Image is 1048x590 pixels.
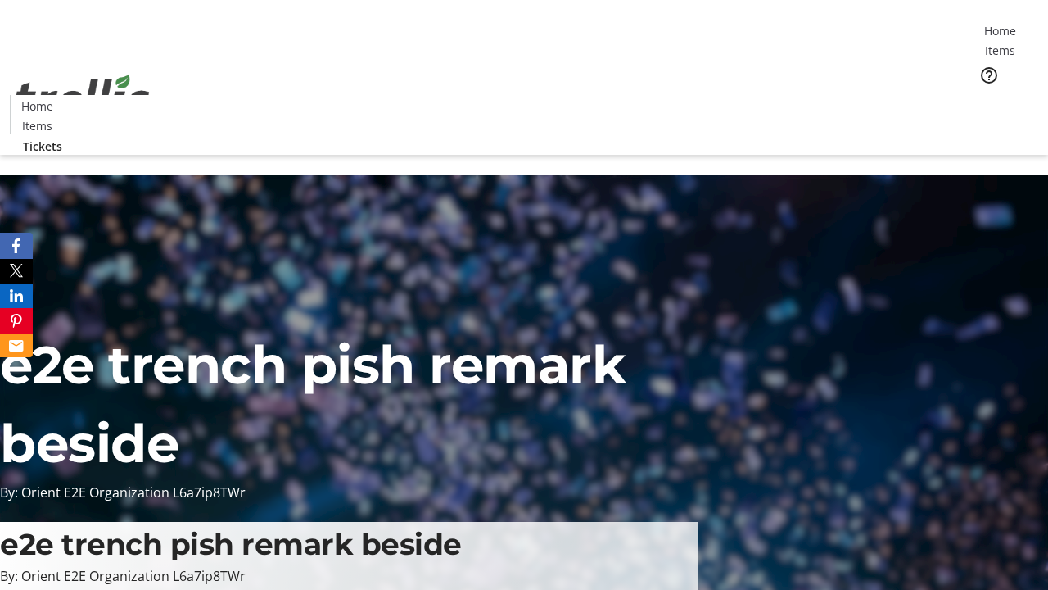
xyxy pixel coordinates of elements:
span: Home [984,22,1016,39]
span: Tickets [986,95,1025,112]
span: Tickets [23,138,62,155]
a: Home [11,98,63,115]
a: Tickets [10,138,75,155]
span: Items [22,117,52,134]
a: Items [11,117,63,134]
a: Home [973,22,1026,39]
a: Tickets [973,95,1038,112]
span: Home [21,98,53,115]
span: Items [985,42,1015,59]
button: Help [973,59,1005,92]
img: Orient E2E Organization L6a7ip8TWr's Logo [10,57,156,138]
a: Items [973,42,1026,59]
